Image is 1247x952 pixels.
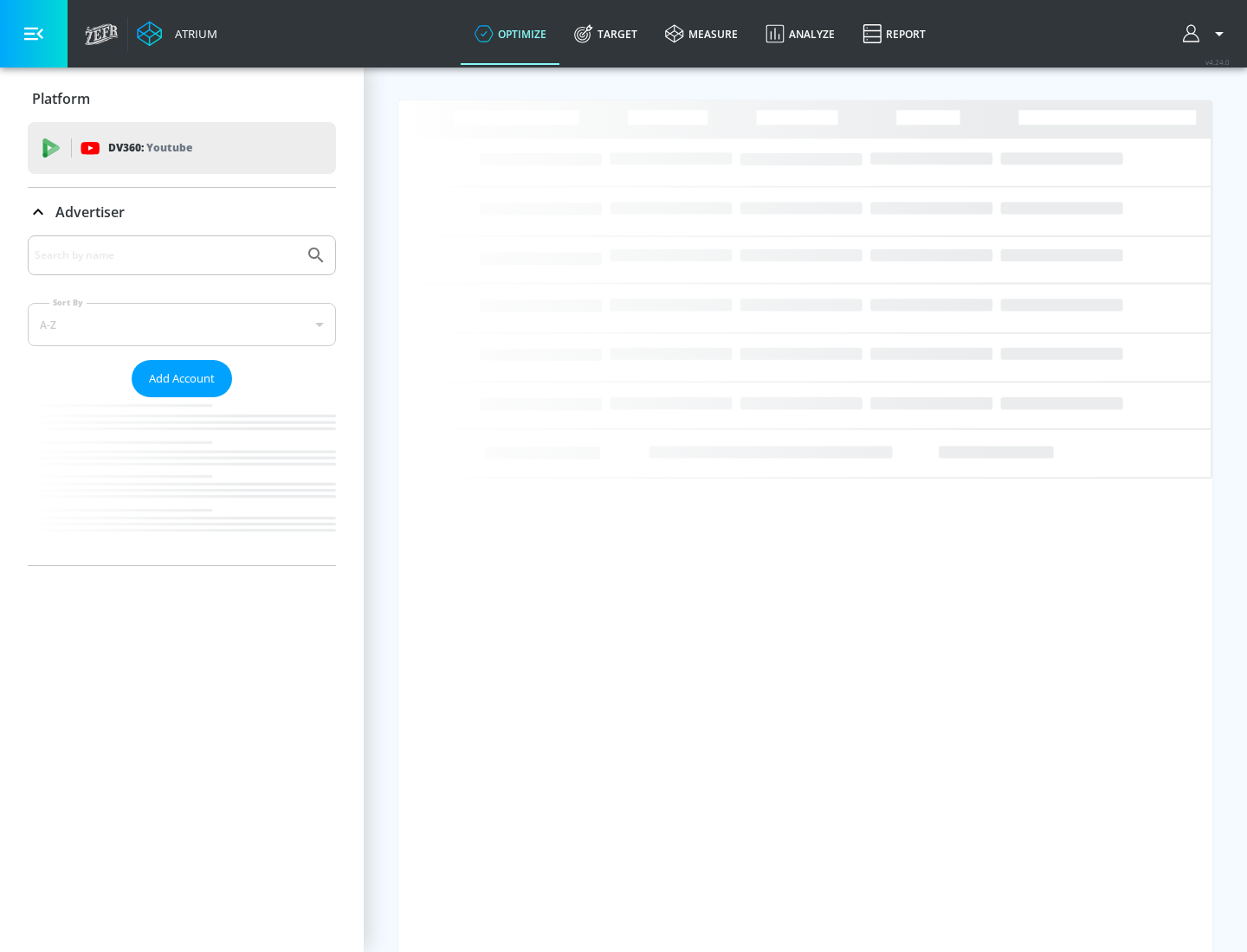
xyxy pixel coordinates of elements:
[1205,57,1230,67] span: v 4.24.0
[35,244,297,267] input: Search by name
[108,138,192,158] p: DV360:
[752,3,849,65] a: Analyze
[28,122,336,174] div: DV360: Youtube
[146,138,192,157] p: Youtube
[849,3,940,65] a: Report
[651,3,752,65] a: measure
[28,235,336,565] div: Advertiser
[55,203,125,222] p: Advertiser
[461,3,560,65] a: optimize
[28,303,336,346] div: A-Z
[28,188,336,236] div: Advertiser
[168,26,217,42] div: Atrium
[560,3,651,65] a: Target
[28,397,336,565] nav: list of Advertiser
[49,297,87,308] label: Sort By
[132,360,232,397] button: Add Account
[28,74,336,123] div: Platform
[137,21,217,47] a: Atrium
[149,369,215,389] span: Add Account
[32,89,90,108] p: Platform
